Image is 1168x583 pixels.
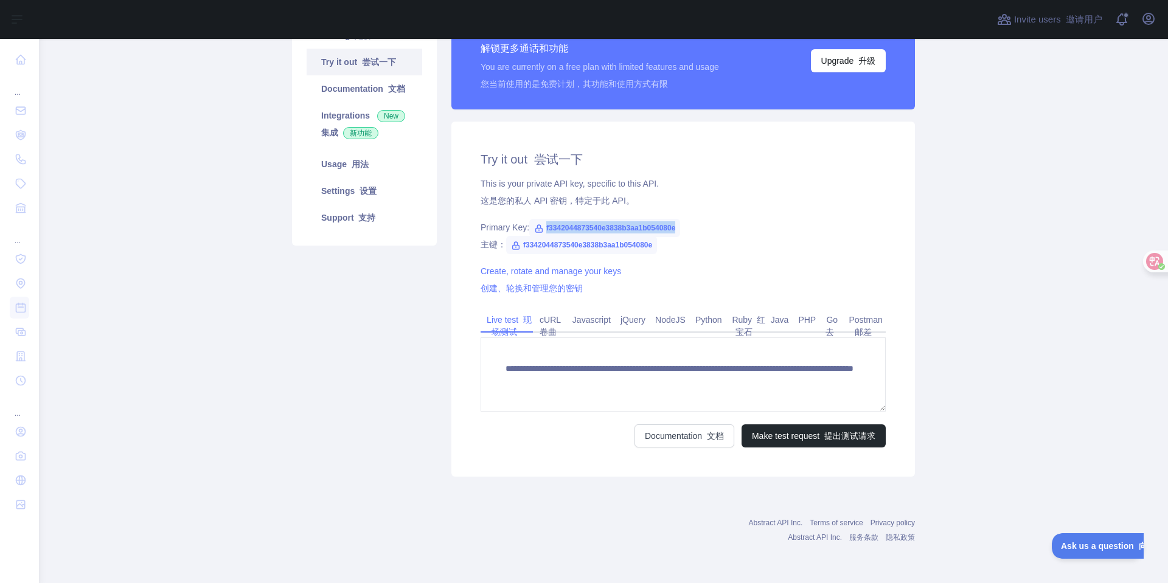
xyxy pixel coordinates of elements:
[766,310,794,329] a: Java
[540,327,557,337] font: 卷曲
[690,310,727,329] a: Python
[529,219,680,237] span: f3342044873540e3838b3aa1b054080e
[844,310,885,342] a: Postman
[849,533,878,542] a: 服务条款
[343,127,378,139] span: 新功能
[358,213,375,223] font: 支持
[616,310,650,329] a: jQuery
[707,431,724,441] font: 文档
[481,266,621,293] a: Create, rotate and manage your keys创建、轮换和管理您的密钥
[534,153,583,166] font: 尝试一下
[650,310,690,329] a: NodeJS
[307,49,422,75] a: Try it out 尝试一下
[793,310,821,329] a: PHP
[482,310,532,342] a: Live test
[307,151,422,178] a: Usage 用法
[788,533,842,542] a: Abstract API Inc.
[727,310,765,342] a: Ruby
[10,394,29,418] div: ...
[749,519,803,527] a: Abstract API Inc.
[535,310,566,342] a: cURL
[634,424,734,447] a: Documentation 文档
[360,186,377,196] font: 设置
[307,102,422,151] a: Integrations New集成新功能
[568,310,616,329] a: Javascript
[810,519,863,527] a: Terms of service
[10,73,29,97] div: ...
[855,327,872,337] font: 邮差
[481,43,568,53] font: 解锁更多通话和功能
[481,22,719,61] div: Unlock more calls and features
[481,221,886,255] div: Primary Key:
[10,221,29,246] div: ...
[506,236,657,254] span: f3342044873540e3838b3aa1b054080e
[307,75,422,102] a: Documentation 文档
[826,327,834,337] font: 去
[377,110,405,122] span: New
[821,310,842,342] a: Go
[481,283,583,293] font: 创建、轮换和管理您的密钥
[995,10,1105,29] button: Invite users 邀请用户
[321,128,378,137] font: 集成
[388,84,405,94] font: 文档
[87,8,130,18] font: 向我们提问
[307,178,422,204] a: Settings 设置
[1014,13,1102,27] span: Invite users
[352,159,369,169] font: 用法
[307,204,422,231] a: Support 支持
[811,49,886,72] button: Upgrade 升级
[1066,14,1102,24] font: 邀请用户
[742,424,886,447] button: Make test request 提出测试请求
[858,56,875,66] font: 升级
[481,178,886,212] div: This is your private API key, specific to this API.
[362,57,396,67] font: 尝试一下
[871,519,915,527] a: Privacy policy
[481,79,668,89] font: 您当前使用的是免费计划，其功能和使用方式有限
[481,61,719,95] div: You are currently on a free plan with limited features and usage
[1052,533,1144,559] iframe: Toggle Customer Support
[824,431,875,441] font: 提出测试请求
[481,151,886,168] h2: Try it out
[886,533,915,542] a: 隐私政策
[481,196,634,205] font: 这是您的私人 API 密钥，特定于此 API。
[481,240,657,249] font: 主键：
